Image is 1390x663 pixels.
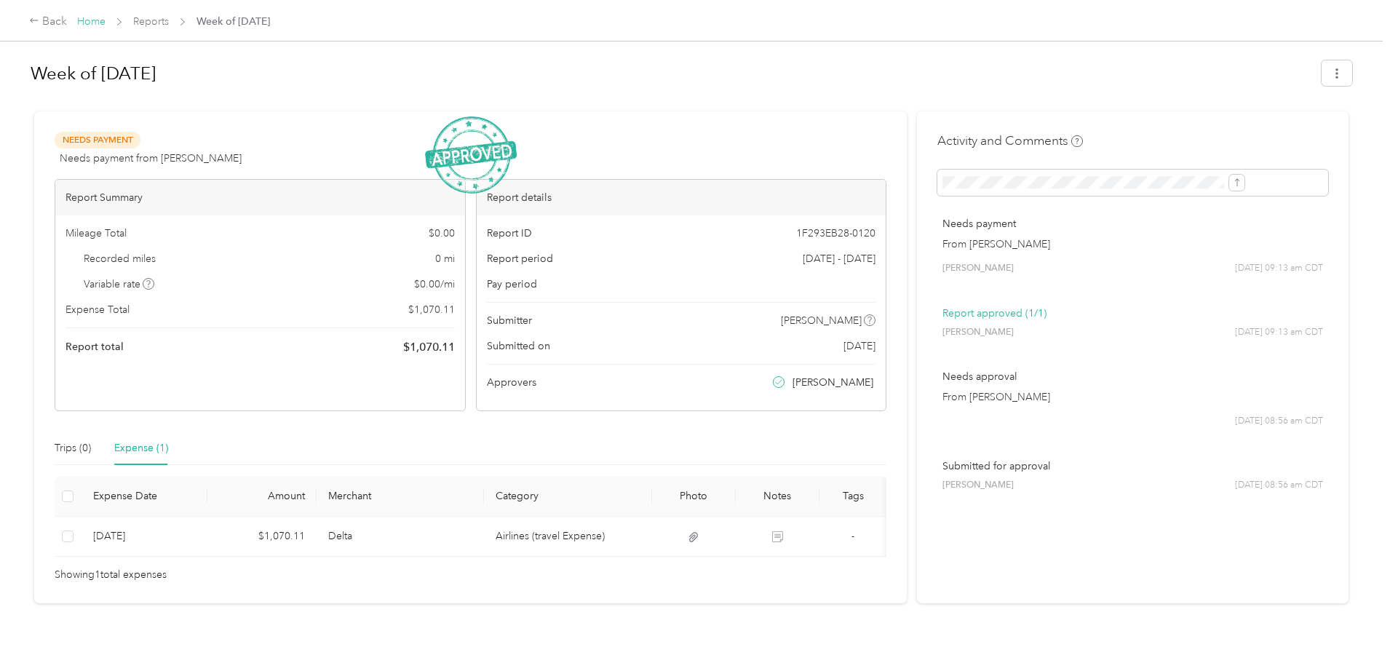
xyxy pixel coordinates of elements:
[55,132,140,148] span: Needs Payment
[1308,581,1390,663] iframe: Everlance-gr Chat Button Frame
[65,226,127,241] span: Mileage Total
[55,180,465,215] div: Report Summary
[196,14,270,29] span: Week of [DATE]
[435,251,455,266] span: 0 mi
[317,477,485,517] th: Merchant
[781,313,862,328] span: [PERSON_NAME]
[84,251,156,266] span: Recorded miles
[942,458,1323,474] p: Submitted for approval
[942,237,1323,252] p: From [PERSON_NAME]
[937,132,1083,150] h4: Activity and Comments
[487,313,532,328] span: Submitter
[82,477,207,517] th: Expense Date
[29,13,67,31] div: Back
[819,477,886,517] th: Tags
[942,389,1323,405] p: From [PERSON_NAME]
[60,151,242,166] span: Needs payment from [PERSON_NAME]
[207,477,317,517] th: Amount
[843,338,875,354] span: [DATE]
[84,277,155,292] span: Variable rate
[942,369,1323,384] p: Needs approval
[942,479,1014,492] span: [PERSON_NAME]
[736,477,819,517] th: Notes
[65,339,124,354] span: Report total
[793,375,873,390] span: [PERSON_NAME]
[31,56,1311,91] h1: Week of September 29 2025
[477,180,886,215] div: Report details
[484,477,652,517] th: Category
[82,517,207,557] td: 9-19-2025
[414,277,455,292] span: $ 0.00 / mi
[408,302,455,317] span: $ 1,070.11
[487,277,537,292] span: Pay period
[819,517,886,557] td: -
[942,326,1014,339] span: [PERSON_NAME]
[487,375,536,390] span: Approvers
[425,116,517,194] img: ApprovedStamp
[1235,326,1323,339] span: [DATE] 09:13 am CDT
[133,15,169,28] a: Reports
[942,262,1014,275] span: [PERSON_NAME]
[77,15,106,28] a: Home
[484,517,652,557] td: Airlines (travel Expense)
[796,226,875,241] span: 1F293EB28-0120
[65,302,130,317] span: Expense Total
[1235,262,1323,275] span: [DATE] 09:13 am CDT
[487,226,532,241] span: Report ID
[1235,479,1323,492] span: [DATE] 08:56 am CDT
[487,251,553,266] span: Report period
[317,517,485,557] td: Delta
[429,226,455,241] span: $ 0.00
[114,440,168,456] div: Expense (1)
[1235,415,1323,428] span: [DATE] 08:56 am CDT
[831,490,875,502] div: Tags
[942,216,1323,231] p: Needs payment
[851,530,854,542] span: -
[803,251,875,266] span: [DATE] - [DATE]
[942,306,1323,321] p: Report approved (1/1)
[403,338,455,356] span: $ 1,070.11
[652,477,736,517] th: Photo
[487,338,550,354] span: Submitted on
[55,440,91,456] div: Trips (0)
[55,567,167,583] span: Showing 1 total expenses
[207,517,317,557] td: $1,070.11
